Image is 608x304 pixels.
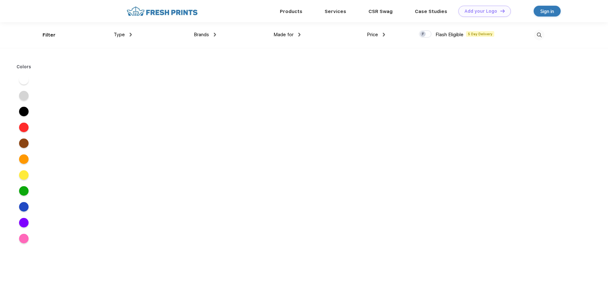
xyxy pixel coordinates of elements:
[125,6,199,17] img: fo%20logo%202.webp
[436,32,463,37] span: Flash Eligible
[540,8,554,15] div: Sign in
[280,9,302,14] a: Products
[500,9,505,13] img: DT
[194,32,209,37] span: Brands
[367,32,378,37] span: Price
[12,64,36,70] div: Colors
[534,30,544,40] img: desktop_search.svg
[114,32,125,37] span: Type
[534,6,561,17] a: Sign in
[43,31,56,39] div: Filter
[214,33,216,37] img: dropdown.png
[130,33,132,37] img: dropdown.png
[464,9,497,14] div: Add your Logo
[383,33,385,37] img: dropdown.png
[298,33,301,37] img: dropdown.png
[274,32,294,37] span: Made for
